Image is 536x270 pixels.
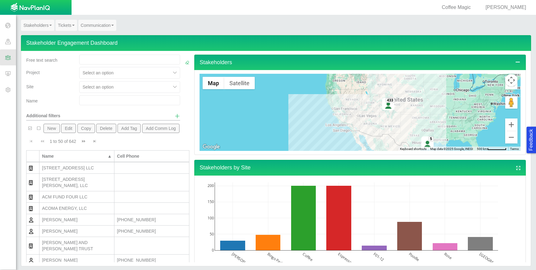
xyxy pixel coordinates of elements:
td: Stakeholder [27,255,39,266]
button: New [43,124,60,133]
img: CRM_Stakeholders$CRM_Images$building_regular.svg [29,243,33,248]
img: CRM_Stakeholders$CRM_Images$user_regular.svg [29,229,33,234]
h4: Stakeholder Engagement Dashboard [21,35,531,51]
img: CRM_Stakeholders$CRM_Images$building_regular.svg [29,195,33,200]
button: Map camera controls [505,74,517,86]
button: Delete [96,124,116,133]
div: Name [42,153,106,159]
td: Adkins, Aimee [39,226,114,237]
td: Organization [27,174,39,191]
span: Map data ©2025 Google, INEGI [430,147,473,151]
button: Go to next page [79,135,89,147]
td: Stakeholder [27,214,39,226]
div: 5 [428,136,433,141]
span: Free text search [26,58,57,63]
span: Project [26,70,40,75]
h4: Stakeholders by Site [194,160,526,176]
div: ACOMA ENERGY, LLC [42,205,112,211]
span: Coffee Magic [442,5,471,10]
button: Feedback [526,127,536,153]
td: 270-939-9712 [114,255,189,266]
span: Additional filters [26,113,60,118]
a: Stakeholders [21,20,54,31]
a: Clear Filters [185,60,189,66]
img: Google [201,143,221,151]
h4: Stakeholders [194,55,526,70]
div: [PERSON_NAME] [42,217,112,223]
button: Drag Pegman onto the map to open Street View [505,96,517,109]
div: Stakeholders [194,70,526,155]
div: Cell Phone [117,153,187,159]
span: [PERSON_NAME] [485,5,526,10]
td: ACOMA ENERGY, LLC [39,203,114,214]
button: Show street map [203,77,224,89]
td: Alexander, Matthew [39,255,114,266]
img: CRM_Stakeholders$CRM_Images$user_regular.svg [29,258,33,263]
button: Add Tag [118,124,141,133]
div: 433 [386,98,394,103]
div: ACM FUND FOUR LLC [42,194,112,200]
button: Show satellite imagery [224,77,255,89]
button: Edit [61,124,76,133]
span: ▲ [107,154,112,159]
a: Communication [78,20,116,31]
td: Stakeholder [27,226,39,237]
img: UrbanGroupSolutionsTheme$USG_Images$logo.png [10,3,50,13]
div: [PHONE_NUMBER] [117,217,187,223]
td: 523-435-7606 [114,226,189,237]
span: Name [26,98,38,103]
td: 3500 W. 49TH STREET LLC [39,162,114,174]
button: Map Scale: 500 km per 58 pixels [475,147,508,151]
td: Organization [27,162,39,174]
button: Zoom out [505,131,517,143]
span: 500 km [477,147,487,151]
div: 1 to 50 of 642 [47,138,79,147]
td: Organization [27,191,39,203]
div: [PHONE_NUMBER] [117,257,187,263]
a: Open this area in Google Maps (opens a new window) [201,143,221,151]
td: 753-546-3666 [114,214,189,226]
th: Name [39,150,114,162]
div: [PERSON_NAME] [42,228,112,234]
img: CRM_Stakeholders$CRM_Images$building_regular.svg [29,180,33,185]
button: Go to last page [90,135,100,147]
div: [PHONE_NUMBER] [117,228,187,234]
div: [PERSON_NAME] [478,4,529,11]
div: Pagination [26,135,189,147]
img: CRM_Stakeholders$CRM_Images$building_regular.svg [29,206,33,211]
a: View full screen [516,164,521,172]
img: CRM_Stakeholders$CRM_Images$user_regular.svg [29,218,33,222]
th: Cell Phone [114,150,189,162]
td: 4330 LAKE MEAD HOUSE, LLC [39,174,114,191]
td: Adams, Laura [39,214,114,226]
button: Zoom in [505,118,517,131]
button: Keyboard shortcuts [400,147,427,151]
td: Organization [27,237,39,255]
div: [STREET_ADDRESS] LLC [42,165,112,171]
button: Add Comm Log [142,124,180,133]
img: CRM_Stakeholders$CRM_Images$building_regular.svg [29,166,33,171]
a: Terms (opens in new tab) [510,147,519,151]
span: Site [26,84,34,89]
div: [PERSON_NAME] AND [PERSON_NAME] TRUST [42,239,112,252]
td: ACM FUND FOUR LLC [39,191,114,203]
div: Additional filters [26,108,74,119]
div: [PERSON_NAME] [42,257,112,263]
td: Organization [27,203,39,214]
div: [STREET_ADDRESS][PERSON_NAME], LLC [42,176,112,189]
a: Tickets [56,20,77,31]
a: Show additional filters [175,113,180,120]
td: ADOLFO HERRERA AND LAURA CHAVEZ TRUST [39,237,114,255]
button: Copy [77,124,95,133]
